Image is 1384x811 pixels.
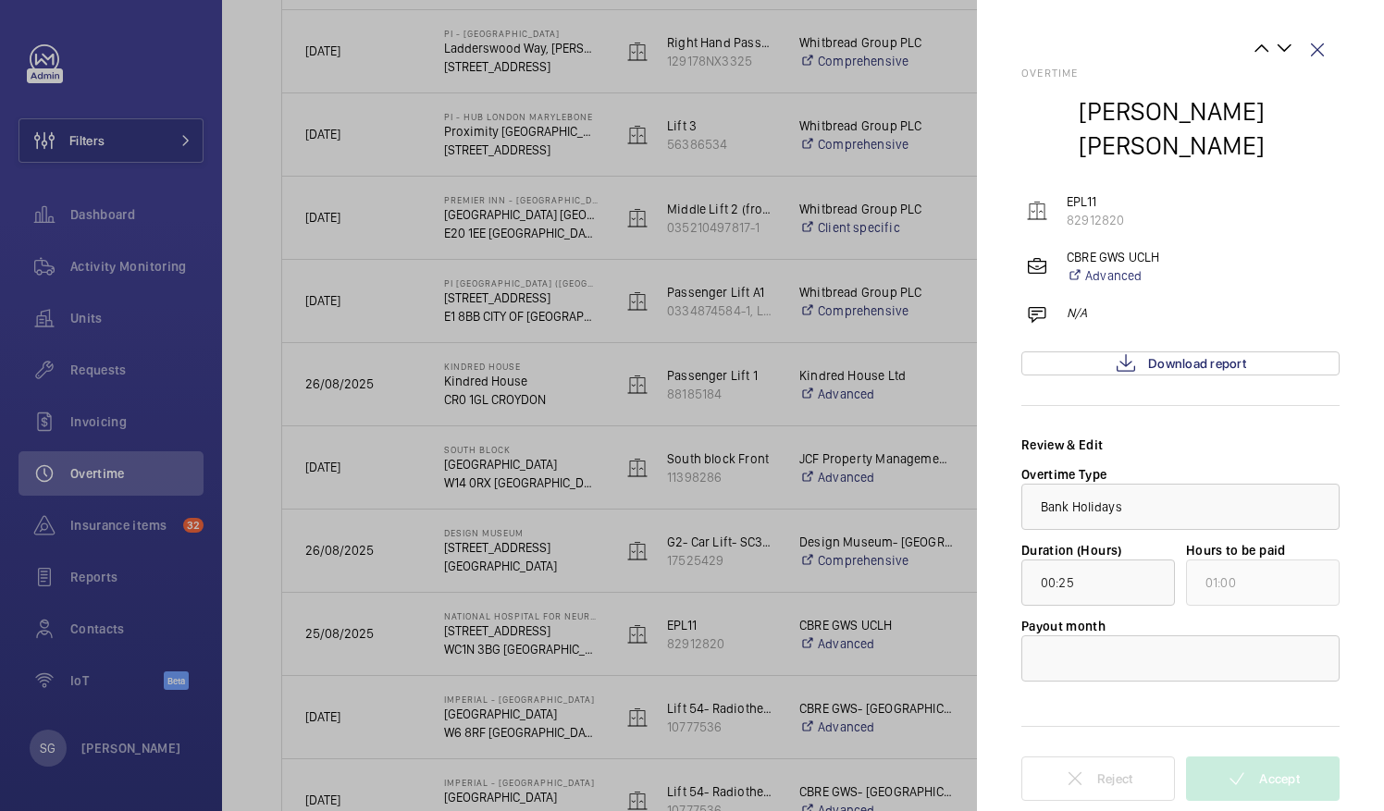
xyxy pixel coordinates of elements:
h2: Overtime [1021,67,1340,80]
img: elevator.svg [1026,200,1048,222]
h2: [PERSON_NAME] [PERSON_NAME] [1079,94,1340,163]
span: Reject [1097,771,1133,786]
p: CBRE GWS UCLH [1067,248,1159,266]
p: N/A [1067,303,1088,322]
input: function l(){if(O(o),o.value===Rt)throw new qe(-950,!1);return o.value} [1021,559,1175,606]
p: 82912820 [1067,211,1124,229]
p: EPL11 [1067,192,1124,211]
span: Bank Holidays [1041,499,1122,514]
a: Download report [1021,351,1340,375]
div: Review & Edit [1021,436,1340,454]
button: Reject [1021,756,1175,801]
input: undefined [1186,559,1340,606]
label: Payout month [1021,619,1106,633]
label: Hours to be paid [1186,543,1286,558]
label: Duration (Hours) [1021,543,1122,558]
span: Download report [1148,356,1246,371]
label: Overtime Type [1021,467,1107,482]
button: Accept [1186,756,1340,801]
span: Accept [1259,771,1300,786]
a: Advanced [1067,266,1159,285]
